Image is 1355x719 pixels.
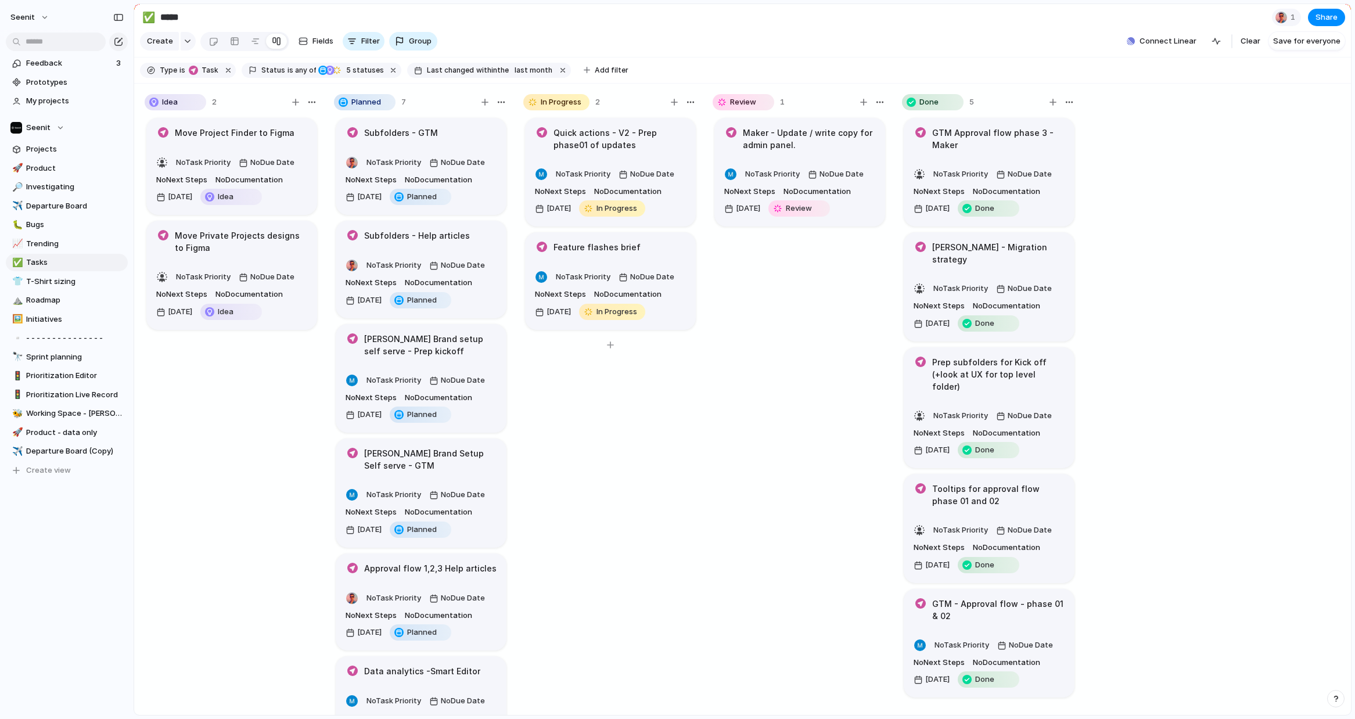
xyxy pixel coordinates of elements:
div: Move Private Projects designs to FigmaNoTask PriorityNoDue DateNoNext StepsNoDocumentation[DATE]Idea [146,221,317,330]
span: No Task Priority [933,525,988,534]
span: No Documentation [973,300,1040,312]
span: Trending [26,238,124,250]
span: No Next Steps [156,174,207,186]
h1: GTM Approval flow phase 3 - Maker [932,127,1065,151]
div: Subfolders - Help articlesNoTask PriorityNoDue DateNoNext StepsNoDocumentation[DATE]Planned [336,221,506,318]
span: Fields [312,35,333,47]
a: 🐝Working Space - [PERSON_NAME] [6,405,128,422]
div: ✅Tasks [6,254,128,271]
button: Planned [387,623,454,642]
span: No Due Date [630,168,674,180]
button: Save for everyone [1268,32,1345,51]
button: NoDue Date [993,279,1055,298]
div: Move Project Finder to FigmaNoTask PriorityNoDue DateNoNext StepsNoDocumentation[DATE]Idea [146,118,317,215]
span: Projects [26,143,124,155]
span: Seenit [26,122,51,134]
span: No Documentation [973,542,1040,553]
h1: Subfolders - GTM [364,127,438,139]
span: [DATE] [357,409,382,420]
span: No Task Priority [366,157,421,167]
span: [DATE] [168,306,192,318]
button: last month [510,64,556,77]
h1: [PERSON_NAME] Brand setup self serve - Prep kickoff [364,333,497,357]
div: ✈️Departure Board (Copy) [6,443,128,460]
button: [DATE] [153,303,195,321]
span: Filter [361,35,380,47]
span: Done [975,203,994,214]
button: In Progress [576,199,648,218]
button: [DATE] [911,199,953,218]
span: 3 [116,57,123,69]
h1: Prep subfolders for Kick off (+look at UX for top level folder) [932,356,1065,393]
span: Add filter [595,65,628,76]
span: No Documentation [405,392,472,404]
span: Working Space - [PERSON_NAME] [26,408,124,419]
button: 🐝 [10,408,22,419]
span: [DATE] [925,318,950,329]
span: Create [147,35,173,47]
h1: GTM - Approval flow - phase 01 & 02 [932,598,1065,622]
span: No Documentation [215,289,283,300]
h1: Subfolders - Help articles [364,229,470,242]
button: [DATE] [343,520,384,539]
span: No Task Priority [366,260,421,269]
a: 🔭Sprint planning [6,348,128,366]
a: 🐛Bugs [6,216,128,233]
span: No Task Priority [745,169,800,178]
h1: Move Private Projects designs to Figma [175,229,307,254]
span: No Due Date [1008,283,1052,294]
span: No Task Priority [366,593,421,602]
button: 🚦 [10,370,22,382]
button: NoDue Date [426,589,488,607]
button: 📈 [10,238,22,250]
span: No Documentation [215,174,283,186]
span: No Next Steps [914,300,965,312]
div: Prep subfolders for Kick off (+look at UX for top level folder)NoTask PriorityNoDue DateNoNext St... [904,347,1074,469]
button: [DATE] [343,405,384,424]
span: No Documentation [405,506,472,518]
span: within the [476,65,509,76]
button: NoTask Priority [553,165,613,184]
button: Idea [197,303,265,321]
span: No Task Priority [556,169,610,178]
div: Subfolders - GTMNoTask PriorityNoDue DateNoNext StepsNoDocumentation[DATE]Planned [336,118,506,215]
h1: Maker - Update / write copy for admin panel. [743,127,875,151]
span: No Task Priority [176,157,231,167]
span: No Due Date [820,168,864,180]
button: ✅ [139,8,158,27]
div: ▫️- - - - - - - - - - - - - - - [6,329,128,347]
button: Seenit [5,8,55,27]
button: Done [955,314,1022,333]
span: - - - - - - - - - - - - - - - [26,332,124,344]
button: NoTask Priority [553,268,613,286]
span: No Documentation [783,186,851,197]
button: NoDue Date [426,256,488,275]
div: 🚀 [12,161,20,175]
div: 🚦Prioritization Live Record [6,386,128,404]
a: 🖼️Initiatives [6,311,128,328]
span: Planned [407,191,437,203]
span: No Documentation [405,174,472,186]
span: No Next Steps [346,392,397,404]
button: ▫️ [10,332,22,344]
span: No Documentation [973,427,1040,439]
span: In Progress [596,306,637,318]
span: [DATE] [925,559,950,571]
a: 📈Trending [6,235,128,253]
button: ✈️ [10,445,22,457]
span: Planned [407,627,437,638]
button: Fields [294,32,338,51]
button: 🚀 [10,163,22,174]
span: Review [786,203,812,214]
span: Sprint planning [26,351,124,363]
div: 🐝 [12,407,20,420]
span: [DATE] [357,191,382,203]
button: Idea [197,188,265,206]
div: 🖼️ [12,312,20,326]
span: last month [515,65,552,76]
span: Clear [1241,35,1260,47]
span: No Due Date [1008,410,1052,422]
button: Done [955,441,1022,459]
button: NoDue Date [993,521,1055,540]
